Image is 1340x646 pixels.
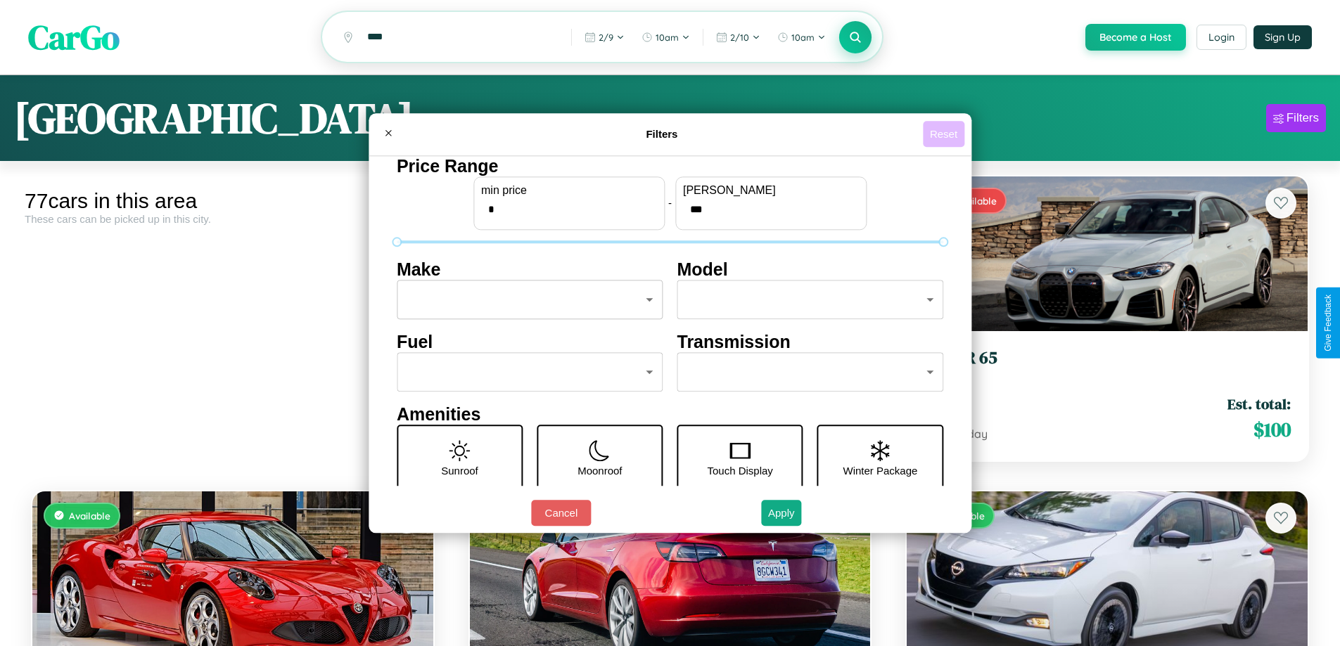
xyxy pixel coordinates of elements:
[397,259,663,280] h4: Make
[668,193,672,212] p: -
[656,32,679,43] span: 10am
[924,348,1291,382] a: BMW R 652021
[481,184,657,197] label: min price
[1287,111,1319,125] div: Filters
[441,461,478,480] p: Sunroof
[1323,295,1333,351] div: Give Feedback
[1085,24,1186,51] button: Become a Host
[14,89,414,147] h1: [GEOGRAPHIC_DATA]
[397,332,663,352] h4: Fuel
[730,32,749,43] span: 2 / 10
[709,26,767,49] button: 2/10
[683,184,859,197] label: [PERSON_NAME]
[25,189,441,213] div: 77 cars in this area
[69,510,110,522] span: Available
[397,156,943,176] h4: Price Range
[761,500,802,526] button: Apply
[770,26,833,49] button: 10am
[1197,25,1246,50] button: Login
[578,26,632,49] button: 2/9
[1253,25,1312,49] button: Sign Up
[531,500,591,526] button: Cancel
[791,32,815,43] span: 10am
[677,332,944,352] h4: Transmission
[924,348,1291,368] h3: BMW R 65
[677,259,944,280] h4: Model
[578,461,622,480] p: Moonroof
[843,461,918,480] p: Winter Package
[28,14,120,60] span: CarGo
[707,461,772,480] p: Touch Display
[397,404,943,425] h4: Amenities
[1266,104,1326,132] button: Filters
[923,121,964,147] button: Reset
[599,32,613,43] span: 2 / 9
[25,213,441,225] div: These cars can be picked up in this city.
[401,128,923,140] h4: Filters
[1253,415,1291,444] span: $ 100
[634,26,697,49] button: 10am
[958,427,988,441] span: / day
[1227,394,1291,414] span: Est. total:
